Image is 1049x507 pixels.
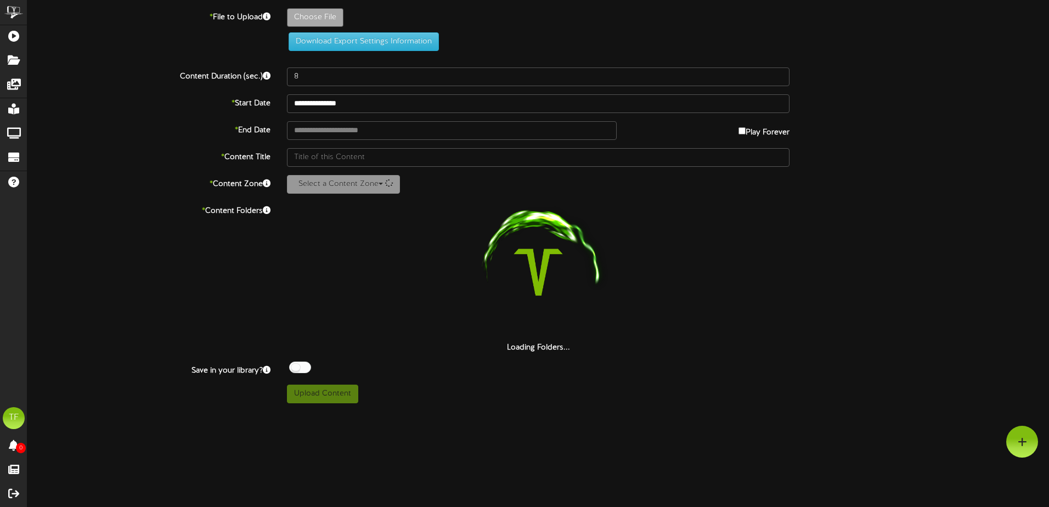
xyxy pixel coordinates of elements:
[19,121,279,136] label: End Date
[19,202,279,217] label: Content Folders
[19,175,279,190] label: Content Zone
[287,148,789,167] input: Title of this Content
[283,37,439,46] a: Download Export Settings Information
[19,8,279,23] label: File to Upload
[19,67,279,82] label: Content Duration (sec.)
[738,121,789,138] label: Play Forever
[3,407,25,429] div: TF
[19,362,279,376] label: Save in your library?
[289,32,439,51] button: Download Export Settings Information
[468,202,608,342] img: loading-spinner-1.png
[738,127,746,134] input: Play Forever
[19,94,279,109] label: Start Date
[287,385,358,403] button: Upload Content
[507,343,570,352] strong: Loading Folders...
[19,148,279,163] label: Content Title
[287,175,400,194] button: Select a Content Zone
[16,443,26,453] span: 0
